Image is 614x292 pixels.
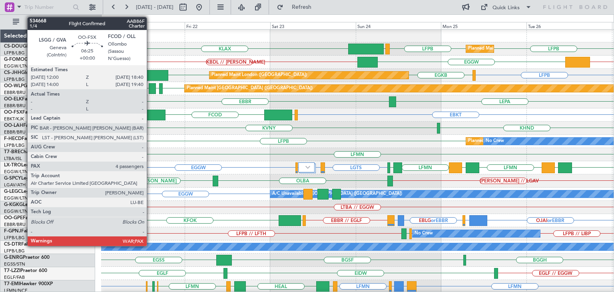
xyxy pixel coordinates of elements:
[4,169,28,175] a: EGGW/LTN
[4,123,45,128] a: OO-LAHFalcon 7X
[4,63,28,69] a: EGGW/LTN
[211,69,307,81] div: Planned Maint London ([GEOGRAPHIC_DATA])
[305,166,310,169] img: arrow-gray.svg
[4,57,24,62] span: G-FOMO
[4,255,50,260] a: G-ENRGPraetor 600
[4,84,24,88] span: OO-WLP
[492,4,520,12] div: Quick Links
[4,76,25,82] a: LFPB/LBG
[4,97,22,102] span: OO-ELK
[4,150,20,154] span: T7-BRE
[4,274,25,280] a: EGLF/FAB
[4,103,26,109] a: EBBR/BRU
[185,22,270,29] div: Fri 22
[4,195,28,201] a: EGGW/LTN
[273,1,321,14] button: Refresh
[4,282,20,286] span: T7-EMI
[468,135,594,147] div: Planned Maint [GEOGRAPHIC_DATA] ([GEOGRAPHIC_DATA])
[4,136,44,141] a: F-HECDFalcon 7X
[4,255,23,260] span: G-ENRG
[4,70,48,75] a: CS-JHHGlobal 6000
[4,216,70,220] a: OO-GPEFalcon 900EX EASy II
[4,242,48,247] a: CS-DTRFalcon 2000
[4,156,22,162] a: LTBA/ISL
[4,282,53,286] a: T7-EMIHawker 900XP
[285,4,319,10] span: Refresh
[270,22,356,29] div: Sat 23
[4,97,44,102] a: OO-ELKFalcon 8X
[4,268,47,273] a: T7-LZZIPraetor 600
[99,22,185,29] div: Thu 21
[4,150,55,154] a: T7-BREChallenger 604
[468,43,594,55] div: Planned Maint [GEOGRAPHIC_DATA] ([GEOGRAPHIC_DATA])
[24,1,70,13] input: Trip Number
[4,189,21,194] span: G-LEGC
[272,188,402,200] div: A/C Unavailable [GEOGRAPHIC_DATA] ([GEOGRAPHIC_DATA])
[4,70,21,75] span: CS-JHH
[4,202,48,207] a: G-KGKGLegacy 600
[4,189,47,194] a: G-LEGCLegacy 600
[187,82,313,94] div: Planned Maint [GEOGRAPHIC_DATA] ([GEOGRAPHIC_DATA])
[4,57,52,62] a: G-FOMOGlobal 6000
[4,235,25,241] a: LFPB/LBG
[4,110,44,115] a: OO-FSXFalcon 7X
[4,44,50,49] a: CS-DOUGlobal 6500
[4,268,20,273] span: T7-LZZI
[4,208,28,214] a: EGGW/LTN
[9,16,87,28] button: All Aircraft
[4,182,26,188] a: LGAV/ATH
[4,229,52,234] a: F-GPNJFalcon 900EX
[4,142,25,148] a: LFPB/LBG
[356,22,441,29] div: Sun 24
[21,19,84,25] span: All Aircraft
[4,229,21,234] span: F-GPNJ
[4,163,47,168] a: LX-TROLegacy 650
[4,90,26,96] a: EBBR/BRU
[441,22,526,29] div: Mon 25
[4,50,25,56] a: LFPB/LBG
[136,4,173,11] span: [DATE] - [DATE]
[4,44,23,49] span: CS-DOU
[103,16,116,23] div: [DATE]
[4,84,51,88] a: OO-WLPGlobal 5500
[486,135,504,147] div: No Crew
[4,248,25,254] a: LFPB/LBG
[4,129,26,135] a: EBBR/BRU
[4,261,25,267] a: EGSS/STN
[4,176,21,181] span: G-SPCY
[4,110,22,115] span: OO-FSX
[4,123,23,128] span: OO-LAH
[4,202,23,207] span: G-KGKG
[4,222,26,228] a: EBBR/BRU
[4,163,21,168] span: LX-TRO
[4,216,23,220] span: OO-GPE
[4,176,47,181] a: G-SPCYLegacy 650
[415,228,433,240] div: No Crew
[526,22,612,29] div: Tue 26
[4,242,21,247] span: CS-DTR
[476,1,536,14] button: Quick Links
[4,116,24,122] a: EBKT/KJK
[4,136,22,141] span: F-HECD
